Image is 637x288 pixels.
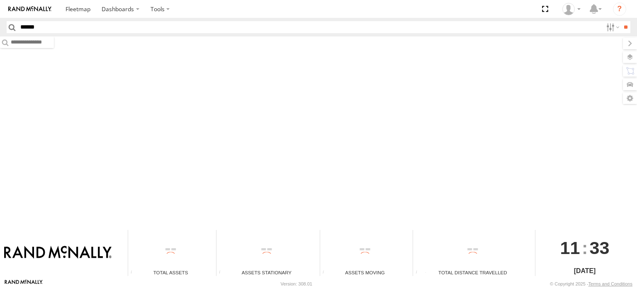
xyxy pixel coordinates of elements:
[216,270,229,276] div: Total number of assets current stationary.
[623,92,637,104] label: Map Settings
[281,281,312,286] div: Version: 308.01
[559,3,584,15] div: Jose Goitia
[8,6,51,12] img: rand-logo.svg
[128,270,141,276] div: Total number of Enabled Assets
[320,270,333,276] div: Total number of assets current in transit.
[413,270,425,276] div: Total distance travelled by all assets within specified date range and applied filters
[588,281,632,286] a: Terms and Conditions
[550,281,632,286] div: © Copyright 2025 -
[603,21,621,33] label: Search Filter Options
[535,266,634,276] div: [DATE]
[4,246,112,260] img: Rand McNally
[413,269,532,276] div: Total Distance Travelled
[5,280,43,288] a: Visit our Website
[590,230,610,266] span: 33
[613,2,626,16] i: ?
[320,269,410,276] div: Assets Moving
[535,230,634,266] div: :
[128,269,213,276] div: Total Assets
[560,230,580,266] span: 11
[216,269,316,276] div: Assets Stationary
